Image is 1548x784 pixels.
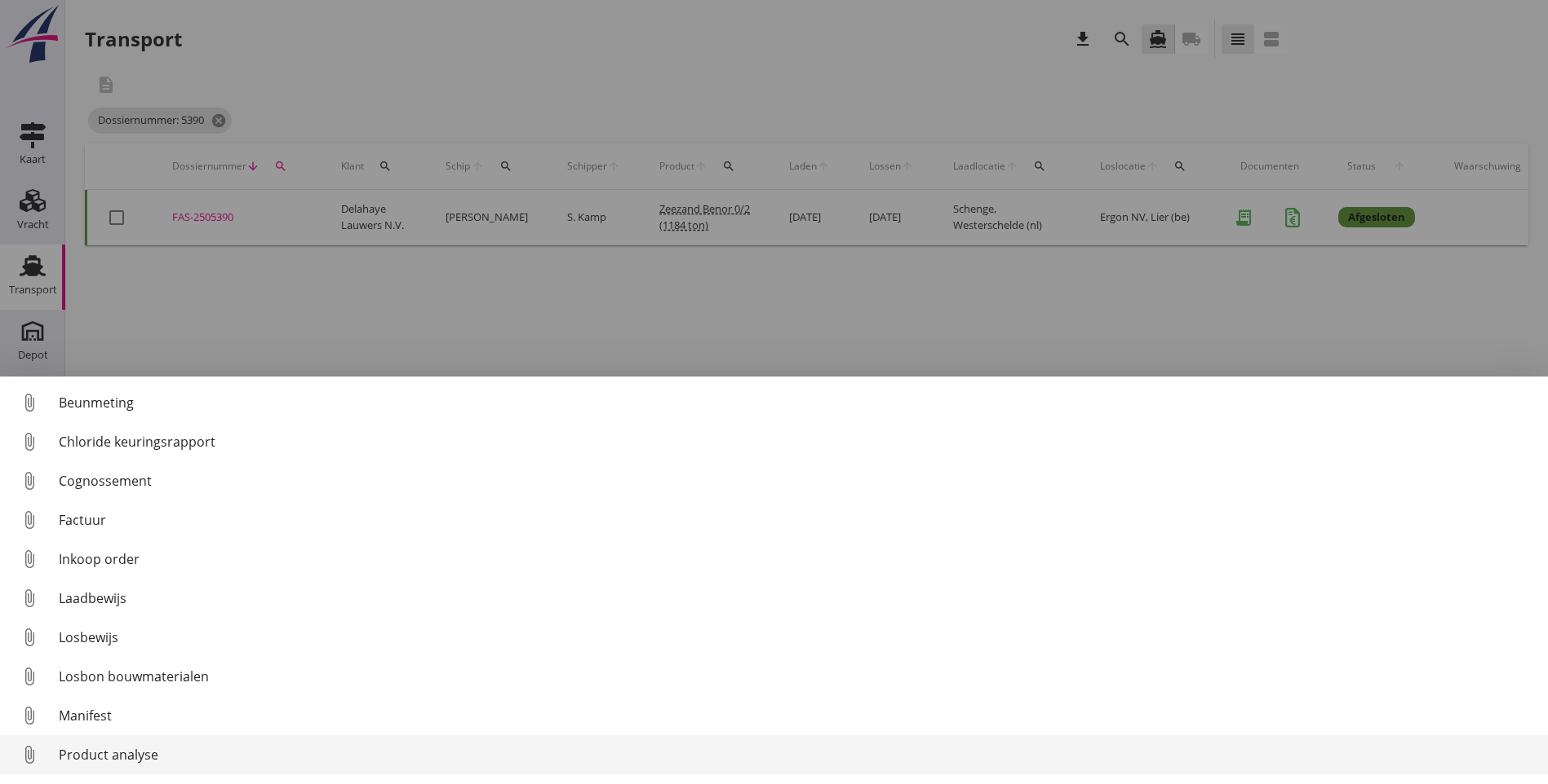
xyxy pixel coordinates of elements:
div: Losbon bouwmaterialen [59,667,1535,686]
div: Beunmeting [59,393,1535,412]
i: attach_file [16,663,42,689]
div: Cognossement [59,471,1535,491]
div: Product analyse [59,745,1535,764]
i: attach_file [16,429,42,455]
i: attach_file [16,507,42,533]
i: attach_file [16,703,42,729]
i: attach_file [16,742,42,768]
i: attach_file [16,585,42,611]
div: Laadbewijs [59,588,1535,608]
i: attach_file [16,546,42,572]
i: attach_file [16,390,42,416]
div: Manifest [59,706,1535,725]
div: Chloride keuringsrapport [59,432,1535,451]
i: attach_file [16,468,42,494]
div: Inkoop order [59,549,1535,569]
div: Losbewijs [59,628,1535,647]
div: Factuur [59,510,1535,530]
i: attach_file [16,624,42,650]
